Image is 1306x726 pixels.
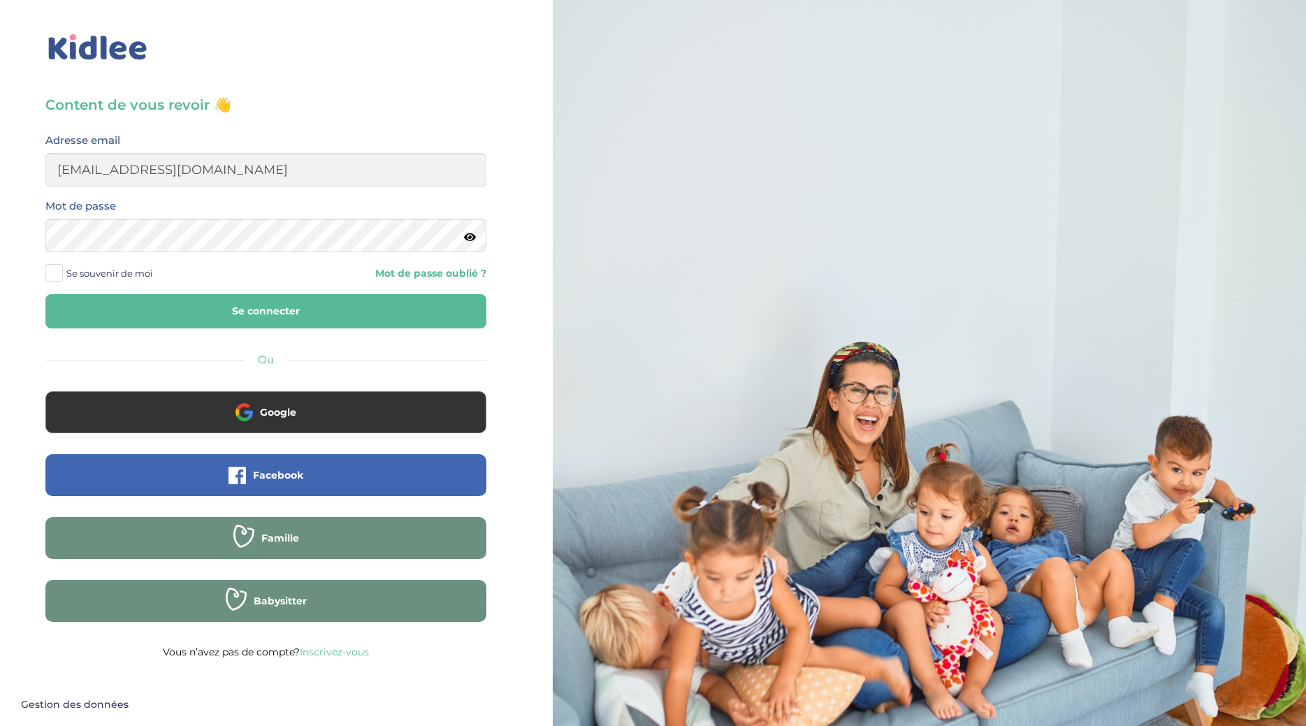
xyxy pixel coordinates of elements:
button: Babysitter [45,580,486,622]
input: Email [45,153,486,187]
p: Vous n’avez pas de compte? [45,643,486,661]
span: Google [260,405,296,419]
span: Ou [258,353,274,366]
span: Facebook [253,468,303,482]
a: Babysitter [45,604,486,617]
a: Inscrivez-vous [300,646,369,658]
img: google.png [235,403,253,421]
button: Famille [45,517,486,559]
span: Gestion des données [21,699,129,711]
a: Facebook [45,478,486,491]
label: Adresse email [45,131,120,150]
span: Famille [261,531,299,545]
span: Babysitter [254,594,307,608]
span: Se souvenir de moi [66,264,153,282]
a: Mot de passe oublié ? [277,267,487,280]
button: Se connecter [45,294,486,328]
a: Google [45,415,486,428]
button: Gestion des données [13,690,137,720]
img: logo_kidlee_bleu [45,31,150,64]
a: Famille [45,541,486,554]
button: Facebook [45,454,486,496]
button: Google [45,391,486,433]
label: Mot de passe [45,197,116,215]
h3: Content de vous revoir 👋 [45,95,486,115]
img: facebook.png [228,467,246,484]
